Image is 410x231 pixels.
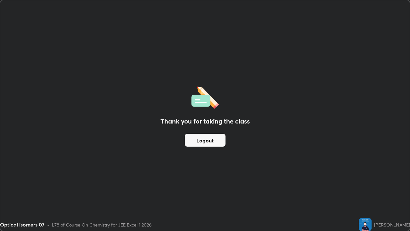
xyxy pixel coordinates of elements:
div: [PERSON_NAME] [374,221,410,228]
img: offlineFeedback.1438e8b3.svg [191,84,219,109]
button: Logout [185,134,225,147]
h2: Thank you for taking the class [160,116,250,126]
div: • [47,221,49,228]
img: 5d08488de79a497091e7e6dfb017ba0b.jpg [359,218,372,231]
div: L78 of Course On Chemistry for JEE Excel 1 2026 [52,221,152,228]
